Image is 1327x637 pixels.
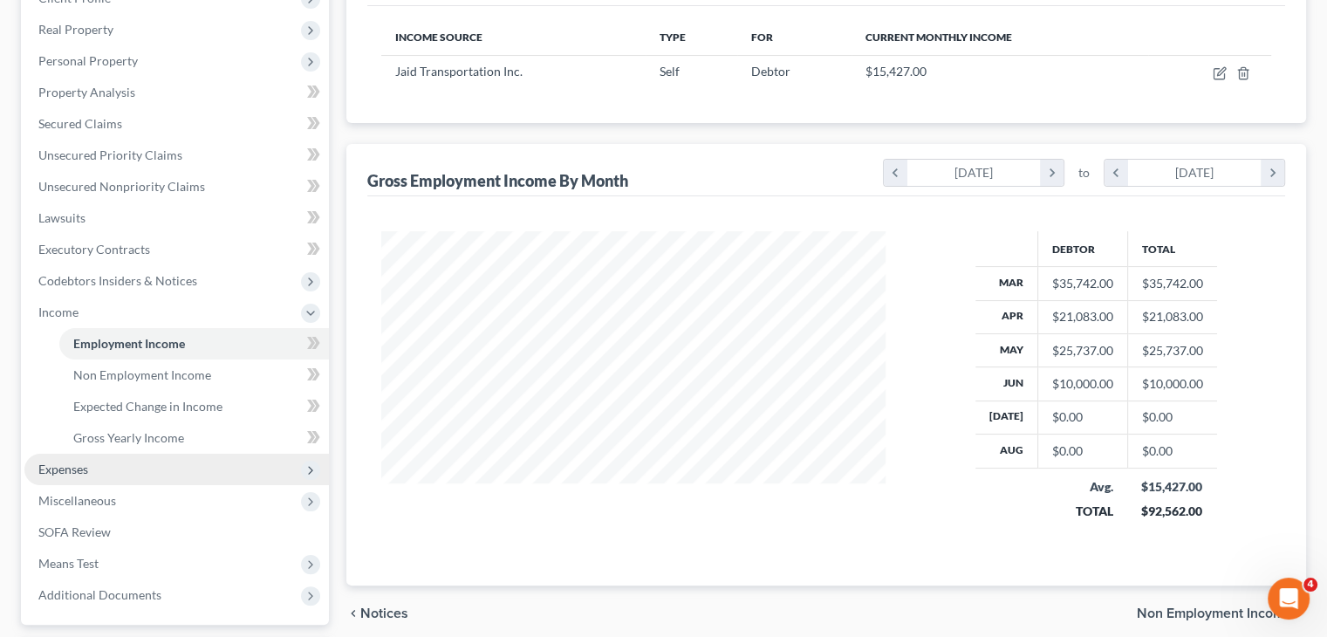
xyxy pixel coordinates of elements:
button: chevron_left Notices [346,606,408,620]
div: $35,742.00 [1052,275,1113,292]
span: 4 [1303,578,1317,592]
div: $25,737.00 [1052,342,1113,360]
span: Secured Claims [38,116,122,131]
th: May [975,333,1038,366]
div: [DATE] [907,160,1041,186]
i: chevron_left [346,606,360,620]
div: $10,000.00 [1052,375,1113,393]
span: to [1078,164,1090,182]
span: For [751,31,773,44]
span: Means Test [38,556,99,571]
i: chevron_left [1105,160,1128,186]
span: Codebtors Insiders & Notices [38,273,197,288]
th: Jun [975,367,1038,401]
td: $10,000.00 [1127,367,1217,401]
a: Unsecured Nonpriority Claims [24,171,329,202]
span: Jaid Transportation Inc. [395,64,523,79]
td: $0.00 [1127,401,1217,434]
span: Miscellaneous [38,493,116,508]
a: Property Analysis [24,77,329,108]
div: $0.00 [1052,442,1113,460]
span: Type [660,31,686,44]
span: Unsecured Priority Claims [38,147,182,162]
i: chevron_right [1261,160,1284,186]
th: Mar [975,267,1038,300]
span: Gross Yearly Income [73,430,184,445]
th: Total [1127,231,1217,266]
span: $15,427.00 [865,64,927,79]
span: Debtor [751,64,790,79]
div: $21,083.00 [1052,308,1113,325]
a: Non Employment Income [59,360,329,391]
span: Unsecured Nonpriority Claims [38,179,205,194]
span: Non Employment Income [73,367,211,382]
span: Income [38,305,79,319]
a: Executory Contracts [24,234,329,265]
td: $35,742.00 [1127,267,1217,300]
div: $0.00 [1052,408,1113,426]
span: Self [660,64,680,79]
span: Current Monthly Income [865,31,1012,44]
span: Personal Property [38,53,138,68]
div: $92,562.00 [1141,503,1203,520]
span: Executory Contracts [38,242,150,257]
a: Expected Change in Income [59,391,329,422]
span: Notices [360,606,408,620]
a: SOFA Review [24,517,329,548]
th: Apr [975,300,1038,333]
span: Real Property [38,22,113,37]
span: Additional Documents [38,587,161,602]
iframe: Intercom live chat [1268,578,1310,620]
button: Non Employment Income chevron_right [1137,606,1306,620]
span: Non Employment Income [1137,606,1292,620]
span: SOFA Review [38,524,111,539]
div: TOTAL [1051,503,1113,520]
span: Employment Income [73,336,185,351]
div: $15,427.00 [1141,478,1203,496]
div: Avg. [1051,478,1113,496]
div: Gross Employment Income By Month [367,170,628,191]
th: [DATE] [975,401,1038,434]
i: chevron_left [884,160,907,186]
a: Unsecured Priority Claims [24,140,329,171]
a: Employment Income [59,328,329,360]
i: chevron_right [1040,160,1064,186]
th: Aug [975,435,1038,468]
td: $25,737.00 [1127,333,1217,366]
div: [DATE] [1128,160,1262,186]
td: $0.00 [1127,435,1217,468]
td: $21,083.00 [1127,300,1217,333]
span: Lawsuits [38,210,86,225]
span: Expenses [38,462,88,476]
th: Debtor [1037,231,1127,266]
a: Lawsuits [24,202,329,234]
span: Expected Change in Income [73,399,222,414]
a: Gross Yearly Income [59,422,329,454]
span: Property Analysis [38,85,135,99]
a: Secured Claims [24,108,329,140]
span: Income Source [395,31,482,44]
